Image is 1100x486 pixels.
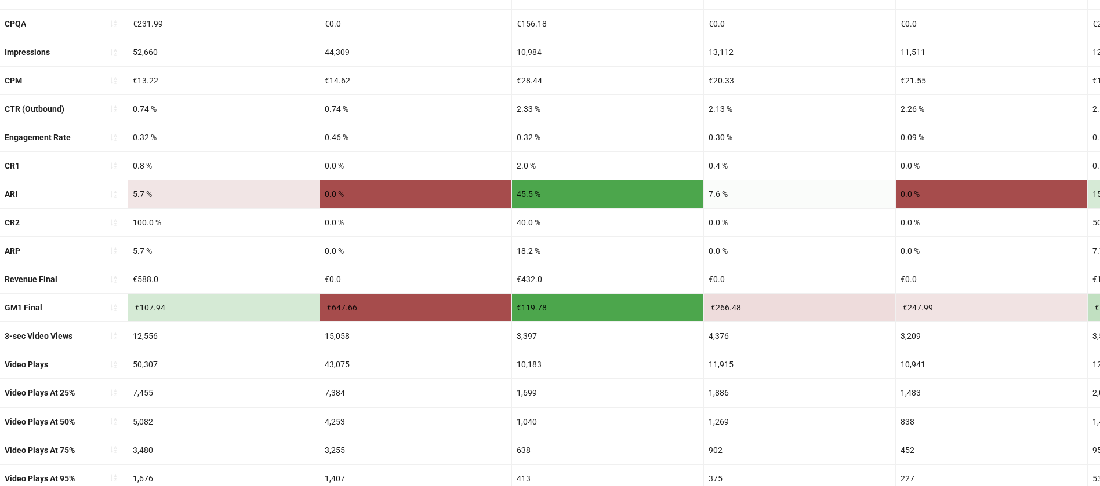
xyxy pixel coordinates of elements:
[512,436,703,464] div: 638
[512,294,703,321] div: €119.78
[5,246,20,255] b: ARP
[896,152,1087,180] div: 0.0 %
[320,350,511,378] div: 43,075
[896,180,1087,208] div: 0.0 %
[320,10,511,38] div: €0.0
[512,180,703,208] div: 45.5 %
[896,38,1087,66] div: 11,511
[512,237,703,265] div: 18.2 %
[512,265,703,293] div: €432.0
[128,67,320,94] div: €13.22
[320,38,511,66] div: 44,309
[128,350,320,378] div: 50,307
[128,265,320,293] div: €588.0
[5,189,17,199] b: ARI
[110,162,118,170] span: sort-ascending
[128,379,320,407] div: 7,455
[110,105,118,113] span: sort-ascending
[110,275,118,283] span: sort-ascending
[896,408,1087,436] div: 838
[320,322,511,350] div: 15,058
[512,408,703,436] div: 1,040
[110,218,118,226] span: sort-ascending
[5,445,75,455] b: Video Plays At 75%
[512,67,703,94] div: €28.44
[704,294,895,321] div: -€266.48
[320,95,511,123] div: 0.74 %
[896,237,1087,265] div: 0.0 %
[704,209,895,236] div: 0.0 %
[110,332,118,340] span: sort-ascending
[128,180,320,208] div: 5.7 %
[704,322,895,350] div: 4,376
[320,152,511,180] div: 0.0 %
[5,47,50,57] b: Impressions
[110,474,118,482] span: sort-ascending
[5,360,48,369] b: Video Plays
[110,48,118,56] span: sort-ascending
[320,237,511,265] div: 0.0 %
[896,322,1087,350] div: 3,209
[110,190,118,198] span: sort-ascending
[110,20,118,28] span: sort-ascending
[704,38,895,66] div: 13,112
[320,123,511,151] div: 0.46 %
[896,265,1087,293] div: €0.0
[5,275,57,284] b: Revenue Final
[896,67,1087,94] div: €21.55
[110,304,118,312] span: sort-ascending
[896,209,1087,236] div: 0.0 %
[128,123,320,151] div: 0.32 %
[128,408,320,436] div: 5,082
[5,218,20,227] b: CR2
[704,152,895,180] div: 0.4 %
[512,10,703,38] div: €156.18
[320,265,511,293] div: €0.0
[110,445,118,454] span: sort-ascending
[704,379,895,407] div: 1,886
[5,474,75,483] b: Video Plays At 95%
[128,294,320,321] div: -€107.94
[110,389,118,397] span: sort-ascending
[896,95,1087,123] div: 2.26 %
[704,95,895,123] div: 2.13 %
[512,209,703,236] div: 40.0 %
[704,67,895,94] div: €20.33
[512,379,703,407] div: 1,699
[320,408,511,436] div: 4,253
[704,408,895,436] div: 1,269
[896,294,1087,321] div: -€247.99
[320,209,511,236] div: 0.0 %
[512,350,703,378] div: 10,183
[512,152,703,180] div: 2.0 %
[5,161,20,170] b: CR1
[704,123,895,151] div: 0.30 %
[896,436,1087,464] div: 452
[5,76,22,85] b: CPM
[128,237,320,265] div: 5.7 %
[512,123,703,151] div: 0.32 %
[110,360,118,368] span: sort-ascending
[512,95,703,123] div: 2.33 %
[704,180,895,208] div: 7.6 %
[128,95,320,123] div: 0.74 %
[896,350,1087,378] div: 10,941
[704,350,895,378] div: 11,915
[110,133,118,141] span: sort-ascending
[5,388,75,397] b: Video Plays At 25%
[128,10,320,38] div: €231.99
[704,237,895,265] div: 0.0 %
[896,10,1087,38] div: €0.0
[512,322,703,350] div: 3,397
[5,331,72,341] b: 3-sec Video Views
[110,247,118,255] span: sort-ascending
[704,436,895,464] div: 902
[110,417,118,425] span: sort-ascending
[320,67,511,94] div: €14.62
[512,38,703,66] div: 10,984
[320,379,511,407] div: 7,384
[128,436,320,464] div: 3,480
[128,209,320,236] div: 100.0 %
[5,303,42,312] b: GM1 Final
[5,19,26,28] b: CPQA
